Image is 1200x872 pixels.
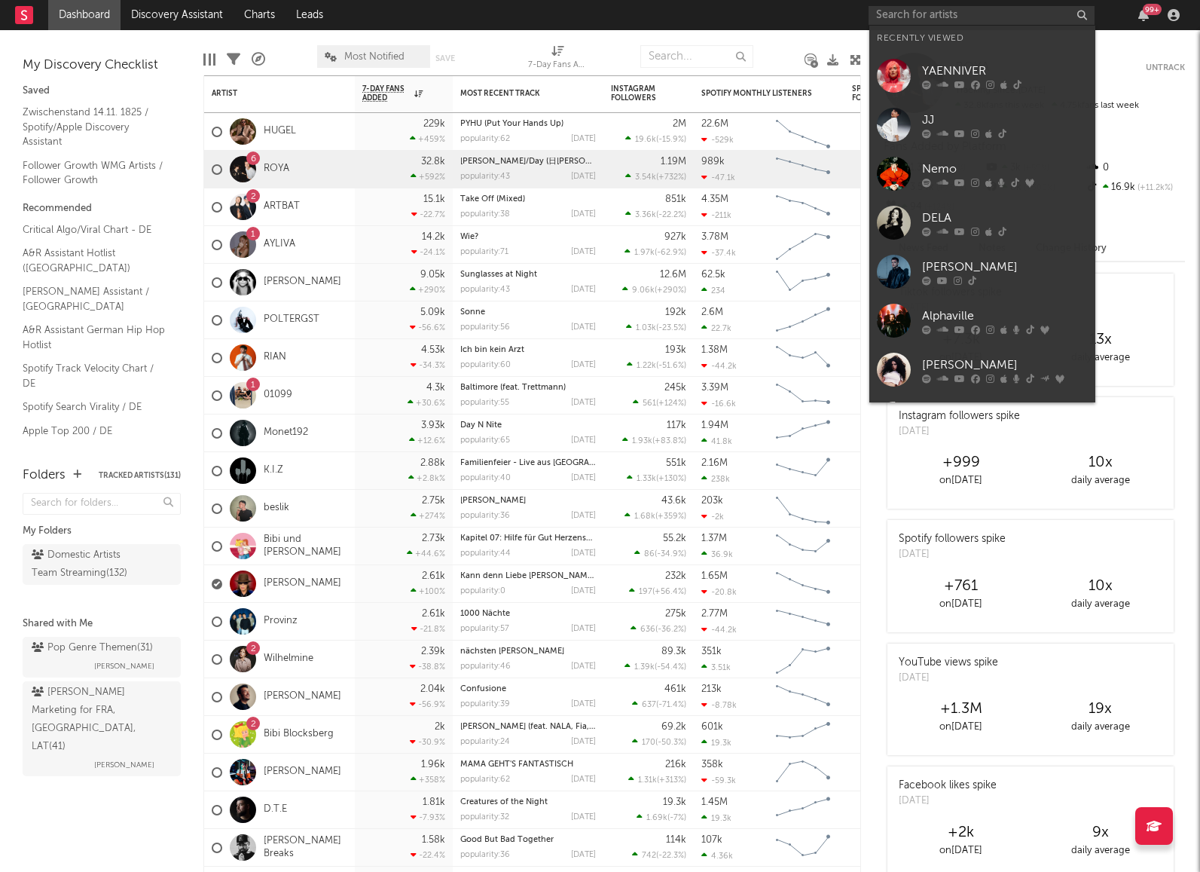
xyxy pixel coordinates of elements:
[460,760,573,769] a: MAMA GEHT'S FANTASTISCH
[571,512,596,520] div: [DATE]
[264,163,289,176] a: ROYA
[635,136,656,144] span: 19.6k
[634,549,686,558] div: ( )
[632,437,652,445] span: 1.93k
[643,399,656,408] span: 561
[634,512,655,521] span: 1.68k
[264,427,308,439] a: Monet192
[664,684,686,694] div: 461k
[264,690,341,703] a: [PERSON_NAME]
[769,377,837,415] svg: Chart title
[571,248,596,256] div: [DATE]
[422,232,445,242] div: 14.2k
[460,662,511,671] div: popularity: 46
[701,647,722,656] div: 351k
[661,647,686,656] div: 89.3k
[622,436,686,445] div: ( )
[637,475,656,483] span: 1.33k
[421,647,445,656] div: 2.39k
[571,549,596,558] div: [DATE]
[664,232,686,242] div: 927k
[460,399,509,407] div: popularity: 55
[1138,9,1149,21] button: 99+
[769,603,837,641] svg: Chart title
[701,135,734,145] div: -529k
[460,572,612,580] a: Kann denn Liebe [PERSON_NAME] sein
[410,285,445,295] div: +290 %
[460,534,652,543] a: Kapitel 07: Hilfe für Gut Herzensglück (Folge 120)
[899,655,998,671] div: YouTube views spike
[673,119,686,129] div: 2M
[23,360,166,391] a: Spotify Track Velocity Chart / DE
[460,647,564,656] a: nächsten [PERSON_NAME]
[23,57,181,75] div: My Discovery Checklist
[769,415,837,452] svg: Chart title
[264,803,287,816] a: D.T.E
[769,339,837,377] svg: Chart title
[1031,472,1170,490] div: daily average
[264,615,298,628] a: Provinz
[1085,158,1185,178] div: 0
[23,222,166,238] a: Critical Algo/Viral Chart - DE
[460,685,506,693] a: Confusione
[661,496,686,506] div: 43.6k
[420,270,445,280] div: 9.05k
[877,29,1088,47] div: Recently Viewed
[420,458,445,468] div: 2.88k
[634,663,655,672] span: 1.39k
[625,172,686,182] div: ( )
[899,547,1006,562] div: [DATE]
[869,394,1095,443] a: Juse Ju
[460,384,596,392] div: Baltimore (feat. Trettmann)
[460,120,596,128] div: PYHU (Put Your Hands Up)
[23,200,181,218] div: Recommended
[701,534,727,543] div: 1.37M
[701,474,730,484] div: 238k
[640,45,753,68] input: Search...
[460,233,478,241] a: Wie?
[637,362,656,370] span: 1.22k
[629,586,686,596] div: ( )
[435,54,455,63] button: Save
[769,264,837,301] svg: Chart title
[409,436,445,445] div: +12.6 %
[658,475,684,483] span: +130 %
[701,625,737,635] div: -44.2k
[460,323,510,332] div: popularity: 56
[701,345,728,355] div: 1.38M
[460,625,509,633] div: popularity: 57
[460,474,511,482] div: popularity: 40
[634,249,655,257] span: 1.97k
[891,577,1031,595] div: +761
[571,662,596,671] div: [DATE]
[571,135,596,143] div: [DATE]
[264,502,289,515] a: beslik
[571,323,596,332] div: [DATE]
[571,399,596,407] div: [DATE]
[1031,454,1170,472] div: 10 x
[665,194,686,204] div: 851k
[663,534,686,543] div: 55.2k
[23,283,166,314] a: [PERSON_NAME] Assistant / [GEOGRAPHIC_DATA]
[422,534,445,543] div: 2.73k
[571,436,596,445] div: [DATE]
[1031,577,1170,595] div: 10 x
[460,798,548,806] a: Creatures of the Night
[94,756,154,774] span: [PERSON_NAME]
[701,248,736,258] div: -37.4k
[460,647,596,656] div: nächsten Sommer
[460,135,510,143] div: popularity: 62
[657,663,684,672] span: -54.4 %
[460,286,510,294] div: popularity: 43
[411,210,445,219] div: -22.7 %
[460,587,505,595] div: popularity: 0
[922,111,1088,129] div: JJ
[769,113,837,151] svg: Chart title
[701,157,725,167] div: 989k
[639,588,652,596] span: 197
[664,383,686,393] div: 245k
[869,149,1095,198] a: Nemo
[362,84,411,102] span: 7-Day Fans Added
[422,496,445,506] div: 2.75k
[264,200,300,213] a: ARTBAT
